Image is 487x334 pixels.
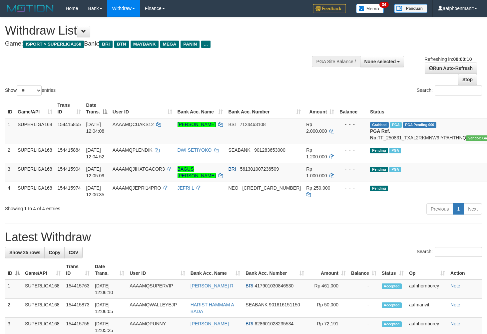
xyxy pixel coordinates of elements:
td: aafnhornborey [406,279,448,299]
span: BTN [114,41,129,48]
th: Amount: activate to sort column ascending [307,260,348,279]
div: - - - [339,185,365,191]
a: Stop [458,74,477,85]
span: Marked by aafsengchandara [389,167,401,172]
span: Accepted [382,283,402,289]
a: JEFRI L [178,185,194,191]
span: Pending [370,148,388,153]
span: Refreshing in: [424,57,472,62]
td: SUPERLIGA168 [15,163,55,182]
td: 154415763 [63,279,92,299]
td: - [348,299,379,318]
th: User ID: activate to sort column ascending [110,99,175,118]
td: 1 [5,279,22,299]
a: Next [464,203,482,215]
span: Copy 561301007236509 to clipboard [240,166,279,172]
div: - - - [339,147,365,153]
span: Copy 901616151150 to clipboard [269,302,300,307]
img: Feedback.jpg [313,4,346,13]
div: PGA Site Balance / [312,56,360,67]
th: Bank Acc. Name: activate to sort column ascending [175,99,226,118]
span: Accepted [382,302,402,308]
span: Grabbed [370,122,389,128]
a: DWI SETIYOKO [178,147,212,153]
b: PGA Ref. No: [370,128,390,140]
span: Rp 1.000.000 [306,166,327,178]
h1: Withdraw List [5,24,318,37]
span: Copy [49,250,60,255]
span: 34 [379,2,388,8]
a: HARIST HAMMAM A BADA [191,302,234,314]
td: AAAAMQWALLEYEJP [127,299,188,318]
button: None selected [360,56,404,67]
a: Previous [426,203,453,215]
span: Marked by aafsengchandara [389,148,401,153]
span: Marked by aafsoumeymey [390,122,402,128]
span: ISPORT > SUPERLIGA168 [23,41,84,48]
td: AAAAMQSUPERVIP [127,279,188,299]
span: Copy 417901030846530 to clipboard [255,283,294,288]
th: Balance [337,99,367,118]
a: Note [450,321,460,326]
th: ID [5,99,15,118]
span: 154415904 [58,166,81,172]
span: Rp 1.200.000 [306,147,327,159]
span: Pending [370,186,388,191]
span: MEGA [160,41,179,48]
span: MAYBANK [131,41,159,48]
span: BRI [99,41,112,48]
span: Copy 7124463108 to clipboard [240,122,266,127]
th: Amount: activate to sort column ascending [303,99,337,118]
td: [DATE] 12:06:05 [92,299,127,318]
th: Game/API: activate to sort column ascending [22,260,63,279]
span: Rp 250.000 [306,185,330,191]
a: CSV [64,247,83,258]
h4: Game: Bank: [5,41,318,47]
img: Button%20Memo.svg [356,4,384,13]
span: PGA Pending [403,122,436,128]
label: Show entries [5,85,56,95]
a: Note [450,302,460,307]
th: Trans ID: activate to sort column ascending [63,260,92,279]
span: [DATE] 12:04:52 [86,147,105,159]
th: Bank Acc. Number: activate to sort column ascending [226,99,303,118]
a: Run Auto-Refresh [425,63,477,74]
span: AAAAMQPLENDIK [113,147,153,153]
span: PANIN [181,41,200,48]
span: ... [201,41,210,48]
input: Search: [435,247,482,257]
th: Balance: activate to sort column ascending [348,260,379,279]
td: 1 [5,118,15,144]
td: aafmanvit [406,299,448,318]
th: ID: activate to sort column descending [5,260,22,279]
span: [DATE] 12:04:08 [86,122,105,134]
span: CSV [69,250,78,255]
td: SUPERLIGA168 [22,279,63,299]
span: BRI [245,283,253,288]
span: SEABANK [228,147,250,153]
th: Date Trans.: activate to sort column descending [84,99,110,118]
td: 2 [5,144,15,163]
td: 154415873 [63,299,92,318]
span: Show 25 rows [9,250,40,255]
span: 154415974 [58,185,81,191]
span: SEABANK [245,302,267,307]
td: 3 [5,163,15,182]
select: Showentries [17,85,42,95]
span: NEO [228,185,238,191]
td: 2 [5,299,22,318]
span: Copy 901283653000 to clipboard [254,147,285,153]
span: None selected [364,59,396,64]
span: BRI [245,321,253,326]
a: [PERSON_NAME] R [191,283,234,288]
a: Note [450,283,460,288]
td: SUPERLIGA168 [15,182,55,201]
th: Bank Acc. Number: activate to sort column ascending [243,260,307,279]
span: [DATE] 12:06:35 [86,185,105,197]
td: - [348,279,379,299]
label: Search: [417,247,482,257]
a: Copy [44,247,65,258]
strong: 00:00:10 [453,57,472,62]
a: [PERSON_NAME] [191,321,229,326]
div: - - - [339,166,365,172]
